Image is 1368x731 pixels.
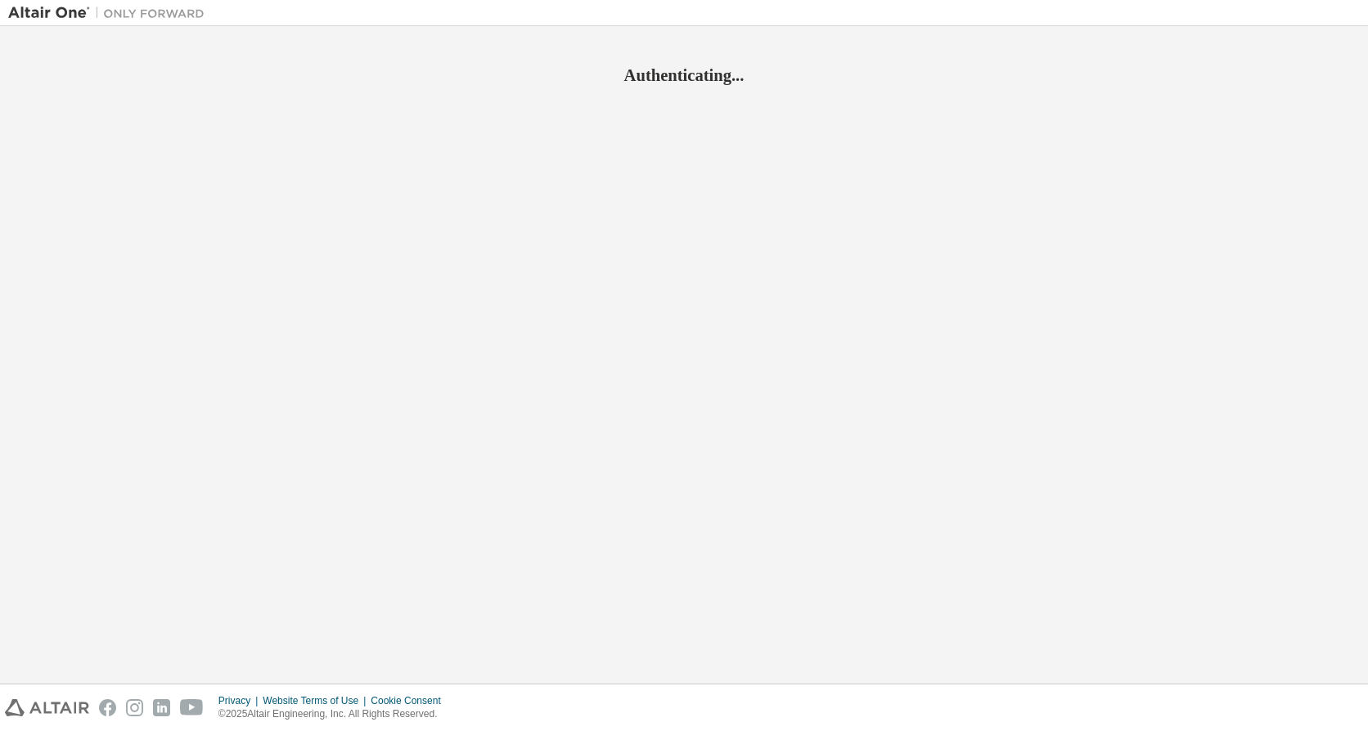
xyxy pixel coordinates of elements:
[8,5,213,21] img: Altair One
[263,694,371,707] div: Website Terms of Use
[99,699,116,716] img: facebook.svg
[218,694,263,707] div: Privacy
[371,694,450,707] div: Cookie Consent
[218,707,451,721] p: © 2025 Altair Engineering, Inc. All Rights Reserved.
[126,699,143,716] img: instagram.svg
[5,699,89,716] img: altair_logo.svg
[8,65,1360,86] h2: Authenticating...
[153,699,170,716] img: linkedin.svg
[180,699,204,716] img: youtube.svg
